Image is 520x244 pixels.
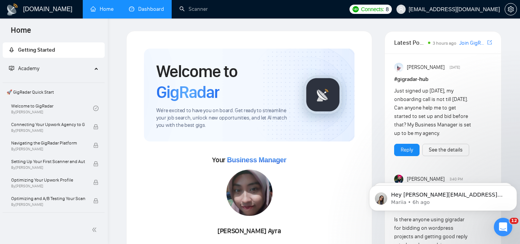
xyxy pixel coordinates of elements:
span: lock [93,143,99,148]
img: logo [6,3,18,16]
span: By [PERSON_NAME] [11,165,85,170]
a: Welcome to GigRadarBy[PERSON_NAME] [11,100,93,117]
button: setting [505,3,517,15]
span: [PERSON_NAME] [407,63,445,72]
img: Anisuzzaman Khan [394,63,403,72]
h1: # gigradar-hub [394,75,492,84]
a: See the details [429,146,463,154]
h1: Welcome to [156,61,291,103]
iframe: Intercom notifications message [366,169,520,223]
span: Connecting Your Upwork Agency to GigRadar [11,121,85,128]
a: Join GigRadar Slack Community [459,39,486,47]
span: lock [93,124,99,130]
span: By [PERSON_NAME] [11,184,85,188]
span: Home [5,25,37,41]
span: 12 [510,218,518,224]
span: Optimizing and A/B Testing Your Scanner for Better Results [11,195,85,202]
span: lock [93,180,99,185]
a: export [487,39,492,46]
button: Reply [394,144,420,156]
span: Latest Posts from the GigRadar Community [394,38,426,47]
span: By [PERSON_NAME] [11,147,85,151]
span: GigRadar [156,82,219,103]
span: Business Manager [227,156,286,164]
img: gigradar-logo.png [304,76,342,114]
li: Getting Started [3,42,105,58]
span: Navigating the GigRadar Platform [11,139,85,147]
iframe: Intercom live chat [494,218,512,236]
span: Optimizing Your Upwork Profile [11,176,85,184]
a: setting [505,6,517,12]
span: lock [93,161,99,167]
button: See the details [422,144,469,156]
span: fund-projection-screen [9,66,14,71]
a: dashboardDashboard [129,6,164,12]
span: 🚀 GigRadar Quick Start [3,84,104,100]
span: user [398,7,404,12]
span: check-circle [93,106,99,111]
span: Your [212,156,286,164]
span: export [487,39,492,45]
span: rocket [9,47,14,52]
span: By [PERSON_NAME] [11,128,85,133]
img: upwork-logo.png [353,6,359,12]
span: We're excited to have you on board. Get ready to streamline your job search, unlock new opportuni... [156,107,291,129]
span: 3 hours ago [433,40,456,46]
span: Academy [9,65,39,72]
span: double-left [92,226,99,234]
span: 8 [386,5,389,13]
a: searchScanner [179,6,208,12]
img: 1698924227594-IMG-20231023-WA0128.jpg [226,170,273,216]
span: Setting Up Your First Scanner and Auto-Bidder [11,158,85,165]
a: Reply [401,146,413,154]
div: [PERSON_NAME] Ayra [187,225,311,238]
span: Academy [18,65,39,72]
div: Just signed up [DATE], my onboarding call is not till [DATE]. Can anyone help me to get started t... [394,87,472,138]
span: Getting Started [18,47,55,53]
a: homeHome [90,6,114,12]
span: lock [93,198,99,204]
span: 👑 Agency Success with GigRadar [3,214,104,230]
span: [DATE] [450,64,460,71]
span: Connects: [361,5,384,13]
span: By [PERSON_NAME] [11,202,85,207]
